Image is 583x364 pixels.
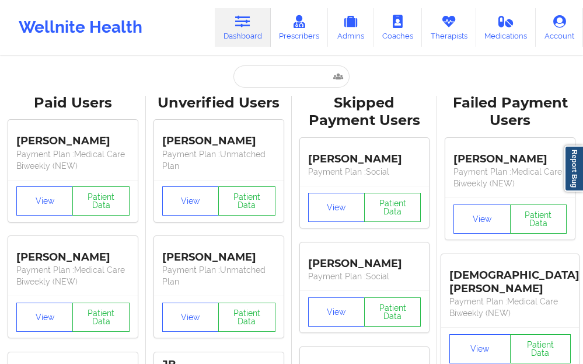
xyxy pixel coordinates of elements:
button: View [162,186,219,216]
div: Failed Payment Users [445,94,575,130]
p: Payment Plan : Social [308,166,421,178]
div: [PERSON_NAME] [162,126,275,148]
button: Patient Data [72,303,129,332]
p: Payment Plan : Unmatched Plan [162,148,275,172]
p: Payment Plan : Unmatched Plan [162,264,275,287]
p: Payment Plan : Medical Care Biweekly (NEW) [16,264,130,287]
button: Patient Data [364,193,421,222]
div: Skipped Payment Users [300,94,430,130]
button: View [16,186,73,216]
button: Patient Data [72,186,129,216]
p: Payment Plan : Medical Care Biweekly (NEW) [453,166,567,189]
a: Prescribers [271,8,329,47]
button: View [453,204,510,234]
div: [PERSON_NAME] [16,242,130,264]
a: Admins [328,8,373,47]
div: [DEMOGRAPHIC_DATA][PERSON_NAME] [449,260,571,296]
div: [PERSON_NAME] [16,126,130,148]
a: Medications [476,8,536,47]
a: Therapists [422,8,476,47]
button: View [449,334,510,363]
p: Payment Plan : Medical Care Biweekly (NEW) [16,148,130,172]
button: Patient Data [218,303,275,332]
button: View [308,193,365,222]
div: [PERSON_NAME] [308,248,421,271]
div: [PERSON_NAME] [162,242,275,264]
button: Patient Data [510,204,567,234]
div: [PERSON_NAME] [453,144,567,166]
button: Patient Data [218,186,275,216]
a: Dashboard [215,8,271,47]
p: Payment Plan : Social [308,271,421,282]
a: Coaches [373,8,422,47]
div: [PERSON_NAME] [308,144,421,166]
a: Account [536,8,583,47]
p: Payment Plan : Medical Care Biweekly (NEW) [449,296,571,319]
div: Unverified Users [154,94,284,112]
button: View [162,303,219,332]
div: Paid Users [8,94,138,112]
button: Patient Data [364,297,421,327]
button: View [16,303,73,332]
button: View [308,297,365,327]
a: Report Bug [564,145,583,192]
button: Patient Data [510,334,571,363]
